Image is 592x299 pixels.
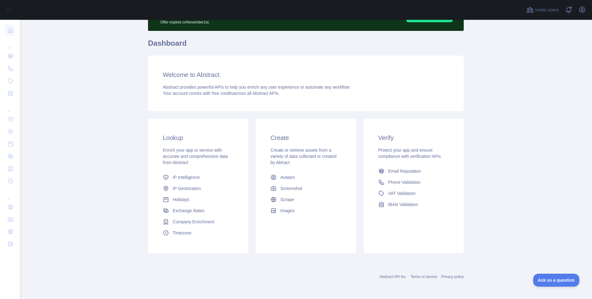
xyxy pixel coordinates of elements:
[160,172,236,183] a: IP Intelligence
[5,188,15,200] div: ...
[388,168,421,174] span: Email Reputation
[525,5,560,15] button: Invite users
[388,179,421,185] span: Phone Validation
[148,38,464,53] h1: Dashboard
[270,133,341,142] h3: Create
[173,196,189,203] span: Holidays
[280,196,294,203] span: Scrape
[160,194,236,205] a: Holidays
[388,190,416,196] span: VAT Validation
[270,148,336,165] span: Create or retrieve assets from a variety of data collected or created by Abtract
[163,85,351,90] span: Abstract provides powerful APIs to help you enrich any user experience or automate any workflow.
[163,148,228,165] span: Enrich your app or service with accurate and comprehensive data from Abstract
[410,275,437,279] a: Terms of service
[160,205,236,216] a: Exchange Rates
[376,177,451,188] a: Phone Validation
[380,275,407,279] a: Abstract API Inc.
[173,185,201,192] span: IP Geolocation
[160,216,236,227] a: Company Enrichment
[378,148,441,159] span: Protect your app and ensure compliance with verification APIs
[212,91,233,96] span: free credits
[268,205,343,216] a: Images
[160,183,236,194] a: IP Geolocation
[163,91,279,96] span: Your account comes with across all Abstract APIs.
[163,70,449,79] h3: Welcome to Abstract.
[388,201,418,208] span: IBAN Validation
[163,133,233,142] h3: Lookup
[441,275,464,279] a: Privacy policy
[376,188,451,199] a: VAT Validation
[280,174,295,180] span: Avatars
[268,194,343,205] a: Scrape
[160,17,330,25] p: Offer expires on November 1st.
[173,208,204,214] span: Exchange Rates
[173,219,214,225] span: Company Enrichment
[173,230,191,236] span: Timezone
[535,6,559,14] span: Invite users
[160,227,236,238] a: Timezone
[268,183,343,194] a: Screenshot
[376,166,451,177] a: Email Reputation
[5,37,15,49] div: ...
[268,172,343,183] a: Avatars
[533,274,580,287] iframe: Toggle Customer Support
[376,199,451,210] a: IBAN Validation
[173,174,200,180] span: IP Intelligence
[280,208,294,214] span: Images
[280,185,302,192] span: Screenshot
[5,100,15,112] div: ...
[378,133,449,142] h3: Verify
